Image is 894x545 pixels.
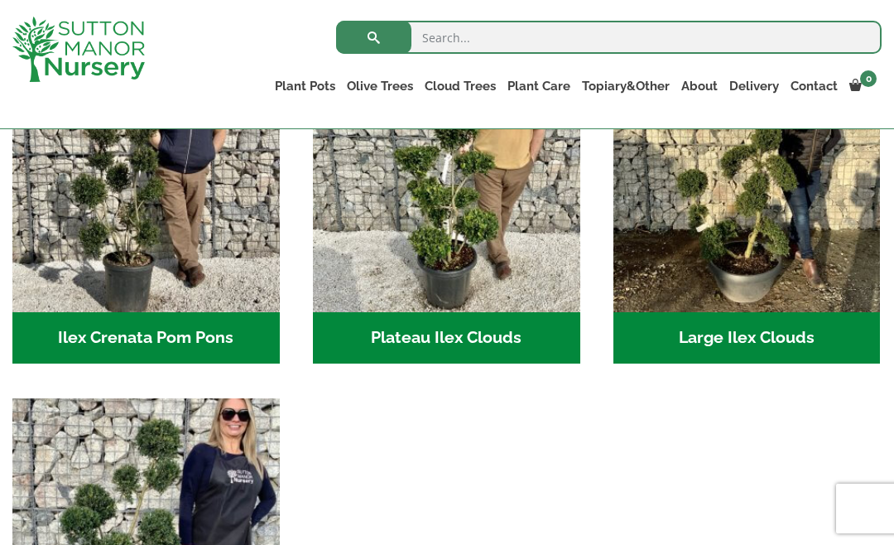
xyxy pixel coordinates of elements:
[613,45,881,312] img: Large Ilex Clouds
[313,312,580,364] h2: Plateau Ilex Clouds
[576,75,675,98] a: Topiary&Other
[723,75,785,98] a: Delivery
[269,75,341,98] a: Plant Pots
[419,75,502,98] a: Cloud Trees
[502,75,576,98] a: Plant Care
[12,312,280,364] h2: Ilex Crenata Pom Pons
[613,312,881,364] h2: Large Ilex Clouds
[313,45,580,312] img: Plateau Ilex Clouds
[12,45,280,312] img: Ilex Crenata Pom Pons
[844,75,882,98] a: 0
[675,75,723,98] a: About
[613,45,881,363] a: Visit product category Large Ilex Clouds
[341,75,419,98] a: Olive Trees
[12,17,145,82] img: logo
[336,21,882,54] input: Search...
[785,75,844,98] a: Contact
[12,45,280,363] a: Visit product category Ilex Crenata Pom Pons
[860,70,877,87] span: 0
[313,45,580,363] a: Visit product category Plateau Ilex Clouds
